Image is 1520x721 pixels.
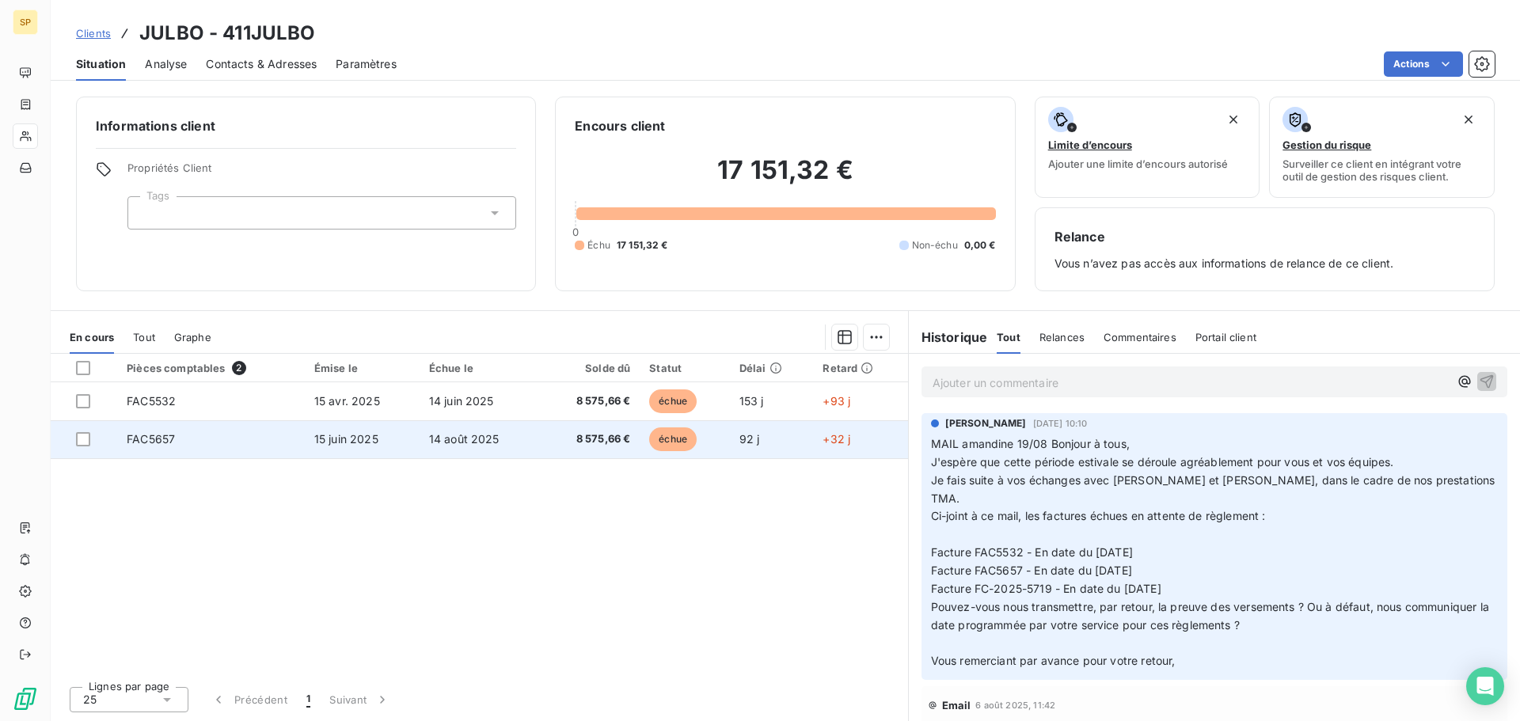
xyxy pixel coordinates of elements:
[823,362,898,374] div: Retard
[297,683,320,716] button: 1
[1033,419,1088,428] span: [DATE] 10:10
[575,154,995,202] h2: 17 151,32 €
[306,692,310,708] span: 1
[232,361,246,375] span: 2
[1035,97,1260,198] button: Limite d’encoursAjouter une limite d’encours autorisé
[1384,51,1463,77] button: Actions
[320,683,400,716] button: Suivant
[70,331,114,343] span: En cours
[1048,157,1228,170] span: Ajouter une limite d’encours autorisé
[1195,331,1256,343] span: Portail client
[575,116,665,135] h6: Encours client
[1039,331,1085,343] span: Relances
[931,473,1499,505] span: Je fais suite à vos échanges avec [PERSON_NAME] et [PERSON_NAME], dans le cadre de nos prestation...
[133,331,155,343] span: Tout
[931,654,1176,667] span: Vous remerciant par avance pour votre retour,
[206,56,317,72] span: Contacts & Adresses
[139,19,315,47] h3: JULBO - 411JULBO
[823,432,850,446] span: +32 j
[945,416,1027,431] span: [PERSON_NAME]
[1104,331,1176,343] span: Commentaires
[336,56,397,72] span: Paramètres
[1466,667,1504,705] div: Open Intercom Messenger
[1048,139,1132,151] span: Limite d’encours
[76,56,126,72] span: Situation
[739,432,760,446] span: 92 j
[96,116,516,135] h6: Informations client
[13,686,38,712] img: Logo LeanPay
[572,226,579,238] span: 0
[587,238,610,252] span: Échu
[649,427,697,451] span: échue
[1269,97,1495,198] button: Gestion du risqueSurveiller ce client en intégrant votre outil de gestion des risques client.
[550,393,630,409] span: 8 575,66 €
[314,362,410,374] div: Émise le
[931,437,1130,450] span: MAIL amandine 19/08 Bonjour à tous,
[1282,157,1481,183] span: Surveiller ce client en intégrant votre outil de gestion des risques client.
[127,394,176,408] span: FAC5532
[964,238,996,252] span: 0,00 €
[13,9,38,35] div: SP
[931,545,1133,559] span: Facture FAC5532 - En date du [DATE]
[429,362,531,374] div: Échue le
[429,394,494,408] span: 14 juin 2025
[145,56,187,72] span: Analyse
[76,25,111,41] a: Clients
[550,362,630,374] div: Solde dû
[141,206,154,220] input: Ajouter une valeur
[1054,227,1475,271] div: Vous n’avez pas accès aux informations de relance de ce client.
[201,683,297,716] button: Précédent
[550,431,630,447] span: 8 575,66 €
[931,509,1266,522] span: Ci-joint à ce mail, les factures échues en attente de règlement :
[649,389,697,413] span: échue
[931,455,1394,469] span: J'espère que cette période estivale se déroule agréablement pour vous et vos équipes.
[931,564,1132,577] span: Facture FAC5657 - En date du [DATE]
[1282,139,1371,151] span: Gestion du risque
[314,432,378,446] span: 15 juin 2025
[997,331,1020,343] span: Tout
[823,394,850,408] span: +93 j
[617,238,668,252] span: 17 151,32 €
[739,362,804,374] div: Délai
[931,582,1161,595] span: Facture FC-2025-5719 - En date du [DATE]
[909,328,988,347] h6: Historique
[931,600,1492,632] span: Pouvez-vous nous transmettre, par retour, la preuve des versements ? Ou à défaut, nous communique...
[739,394,764,408] span: 153 j
[83,692,97,708] span: 25
[127,161,516,184] span: Propriétés Client
[649,362,720,374] div: Statut
[76,27,111,40] span: Clients
[1054,227,1475,246] h6: Relance
[174,331,211,343] span: Graphe
[127,361,295,375] div: Pièces comptables
[429,432,500,446] span: 14 août 2025
[912,238,958,252] span: Non-échu
[975,700,1055,710] span: 6 août 2025, 11:42
[314,394,380,408] span: 15 avr. 2025
[127,432,175,446] span: FAC5657
[942,699,971,712] span: Email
